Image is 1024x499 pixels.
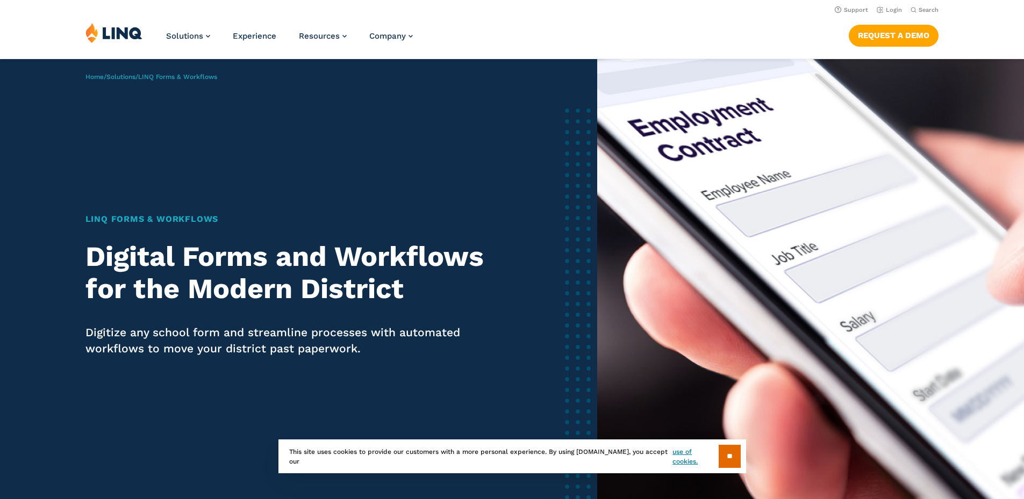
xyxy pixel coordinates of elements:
[85,23,142,43] img: LINQ | K‑12 Software
[278,439,746,473] div: This site uses cookies to provide our customers with a more personal experience. By using [DOMAIN...
[911,6,939,14] button: Open Search Bar
[85,324,489,357] p: Digitize any school form and streamline processes with automated workflows to move your district ...
[369,31,413,41] a: Company
[85,73,217,81] span: / /
[85,73,104,81] a: Home
[369,31,406,41] span: Company
[877,6,902,13] a: Login
[835,6,868,13] a: Support
[849,23,939,46] nav: Button Navigation
[299,31,340,41] span: Resources
[166,31,203,41] span: Solutions
[85,213,489,226] h1: LINQ Forms & Workflows
[919,6,939,13] span: Search
[138,73,217,81] span: LINQ Forms & Workflows
[106,73,135,81] a: Solutions
[166,23,413,58] nav: Primary Navigation
[85,241,489,305] h2: Digital Forms and Workflows for the Modern District
[849,25,939,46] a: Request a Demo
[233,31,276,41] a: Experience
[299,31,347,41] a: Resources
[166,31,210,41] a: Solutions
[672,447,718,466] a: use of cookies.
